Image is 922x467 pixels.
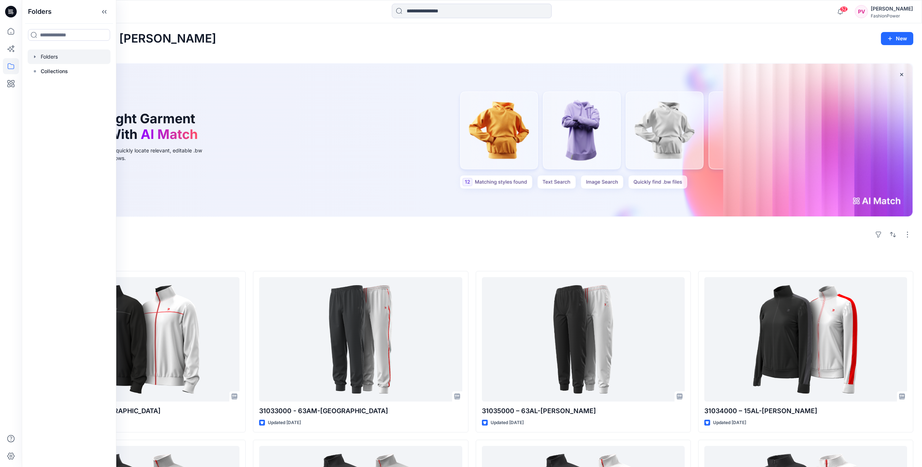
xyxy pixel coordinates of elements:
h4: Styles [31,255,913,264]
div: Use text or image search to quickly locate relevant, editable .bw files for faster design workflows. [49,147,212,162]
a: 31034000 – 15AL-Molly [704,277,907,401]
p: Updated [DATE] [268,419,301,427]
div: PV [855,5,868,18]
p: 31035000 – 63AL-[PERSON_NAME] [482,406,685,416]
button: New [881,32,913,45]
h1: Find the Right Garment Instantly With [49,111,201,142]
p: Updated [DATE] [713,419,746,427]
p: 31034000 – 15AL-[PERSON_NAME] [704,406,907,416]
p: 31033000 - 63AM-[GEOGRAPHIC_DATA] [259,406,462,416]
p: 31032000-15AM-[GEOGRAPHIC_DATA] [37,406,239,416]
a: 31035000 – 63AL-Molly [482,277,685,401]
div: FashionPower [871,13,913,19]
h2: Welcome back, [PERSON_NAME] [31,32,216,45]
span: AI Match [141,126,198,142]
span: 52 [840,6,848,12]
a: 31033000 - 63AM-Milan [259,277,462,401]
div: [PERSON_NAME] [871,4,913,13]
p: Updated [DATE] [491,419,524,427]
a: 31032000-15AM-Milan [37,277,239,401]
p: Collections [41,67,68,76]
